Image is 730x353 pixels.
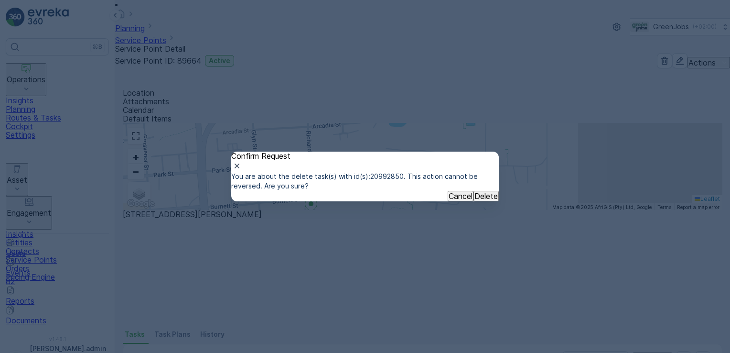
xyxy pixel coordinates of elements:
p: You are about the delete task(s) with id(s):20992850. This action cannot be reversed. Are you sure? [231,172,499,191]
p: Confirm Request [231,152,499,160]
p: Cancel [449,192,472,200]
button: Delete [473,191,499,201]
p: Delete [474,192,498,200]
button: Cancel [448,191,473,201]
